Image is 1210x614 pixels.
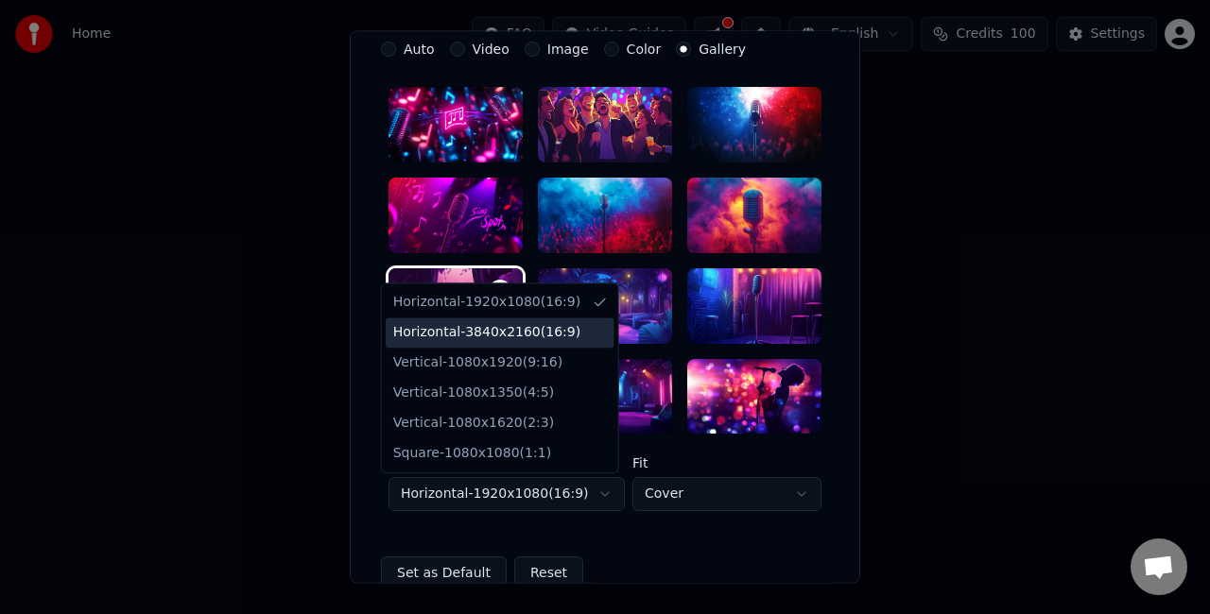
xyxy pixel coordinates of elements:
[393,414,555,433] div: Vertical - 1080 x 1620 ( 2 : 3 )
[393,444,551,463] div: Square - 1080 x 1080 ( 1 : 1 )
[393,353,562,372] div: Vertical - 1080 x 1920 ( 9 : 16 )
[393,323,581,342] div: Horizontal - 3840 x 2160 ( 16 : 9 )
[393,293,581,312] div: Horizontal - 1920 x 1080 ( 16 : 9 )
[393,384,555,402] div: Vertical - 1080 x 1350 ( 4 : 5 )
